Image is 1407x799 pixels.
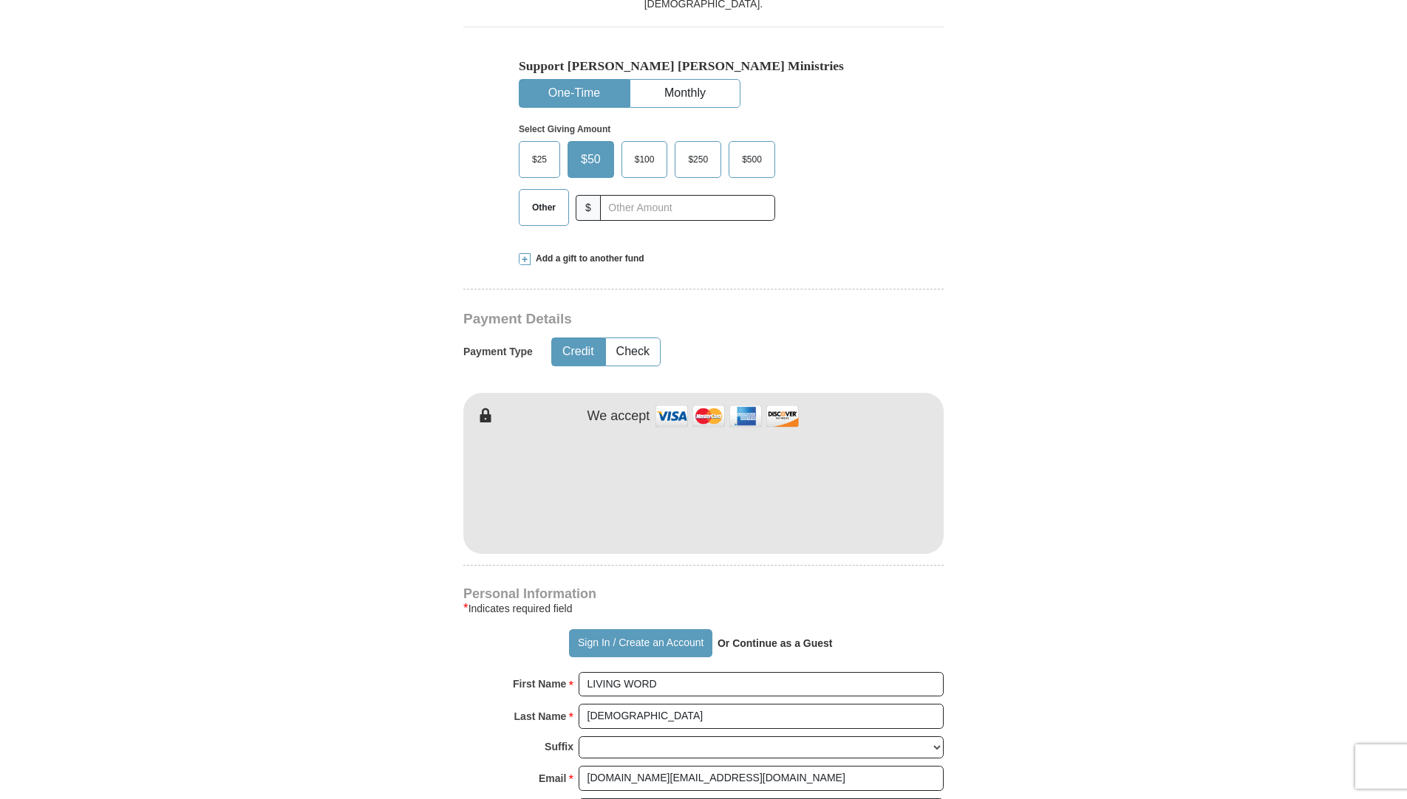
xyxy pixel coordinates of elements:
[463,600,944,617] div: Indicates required field
[552,338,604,366] button: Credit
[681,148,715,171] span: $250
[525,196,563,219] span: Other
[539,768,566,789] strong: Email
[545,736,573,757] strong: Suffix
[630,80,740,107] button: Monthly
[519,124,610,134] strong: Select Giving Amount
[519,58,888,74] h5: Support [PERSON_NAME] [PERSON_NAME] Ministries
[463,346,533,358] h5: Payment Type
[531,253,644,265] span: Add a gift to another fund
[627,148,662,171] span: $100
[653,400,801,432] img: credit cards accepted
[513,673,566,694] strong: First Name
[514,706,567,727] strong: Last Name
[525,148,554,171] span: $25
[463,311,840,328] h3: Payment Details
[600,195,775,221] input: Other Amount
[573,148,608,171] span: $50
[569,629,712,657] button: Sign In / Create an Account
[587,408,650,425] h4: We accept
[718,637,833,649] strong: Or Continue as a Guest
[463,588,944,600] h4: Personal Information
[735,148,769,171] span: $500
[519,80,629,107] button: One-Time
[576,195,601,221] span: $
[606,338,660,366] button: Check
